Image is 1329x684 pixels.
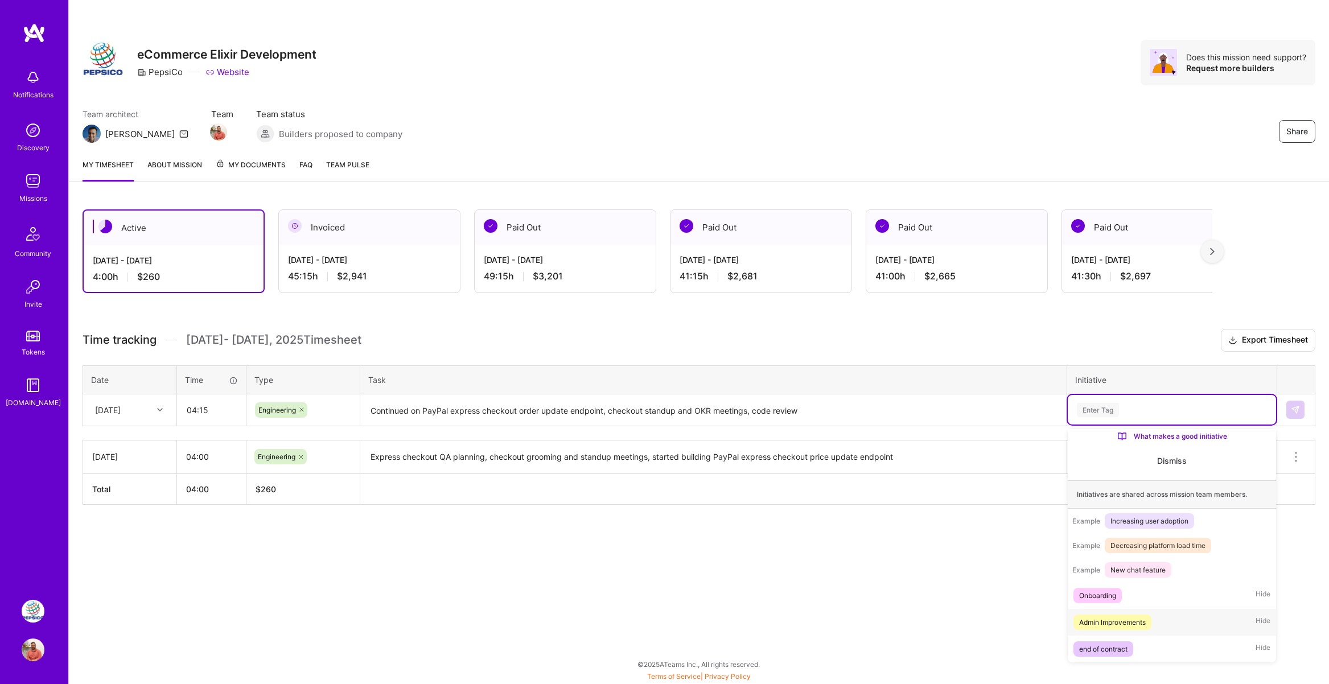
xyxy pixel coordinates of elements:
[1157,455,1187,467] span: Dismiss
[179,129,188,138] i: icon Mail
[258,452,295,461] span: Engineering
[680,254,842,266] div: [DATE] - [DATE]
[177,473,246,504] th: 04:00
[22,275,44,298] img: Invite
[22,374,44,397] img: guide book
[6,397,61,409] div: [DOMAIN_NAME]
[147,159,202,182] a: About Mission
[246,365,360,394] th: Type
[1062,210,1243,245] div: Paid Out
[1079,590,1116,601] div: Onboarding
[288,219,302,233] img: Invoiced
[875,219,889,233] img: Paid Out
[361,442,1065,473] textarea: Express checkout QA planning, checkout grooming and standup meetings, started building PayPal exp...
[1186,63,1306,73] div: Request more builders
[1071,219,1085,233] img: Paid Out
[210,123,227,141] img: Team Member Avatar
[185,374,238,386] div: Time
[24,298,42,310] div: Invite
[1120,270,1151,282] span: $2,697
[137,66,183,78] div: PepsiCo
[22,170,44,192] img: teamwork
[1072,541,1100,550] span: Example
[83,40,124,81] img: Company Logo
[83,473,177,504] th: Total
[22,638,44,661] img: User Avatar
[26,331,40,341] img: tokens
[157,407,163,413] i: icon Chevron
[1079,616,1146,628] div: Admin Improvements
[256,125,274,143] img: Builders proposed to company
[83,108,188,120] span: Team architect
[1210,248,1215,256] img: right
[178,395,245,425] input: HH:MM
[186,333,361,347] span: [DATE] - [DATE] , 2025 Timesheet
[23,23,46,43] img: logo
[1256,588,1270,603] span: Hide
[337,270,367,282] span: $2,941
[1068,480,1276,509] div: Initiatives are shared across mission team members.
[68,650,1329,678] div: © 2025 ATeams Inc., All rights reserved.
[1256,641,1270,657] span: Hide
[98,220,112,233] img: Active
[924,270,956,282] span: $2,665
[1071,270,1234,282] div: 41:30 h
[866,210,1047,245] div: Paid Out
[83,159,134,182] a: My timesheet
[475,210,656,245] div: Paid Out
[299,159,312,182] a: FAQ
[326,160,369,169] span: Team Pulse
[22,66,44,89] img: bell
[1186,52,1306,63] div: Does this mission need support?
[19,600,47,623] a: PepsiCo: eCommerce Elixir Development
[1071,254,1234,266] div: [DATE] - [DATE]
[105,128,175,140] div: [PERSON_NAME]
[95,404,121,416] div: [DATE]
[93,254,254,266] div: [DATE] - [DATE]
[1072,566,1100,574] span: Example
[647,672,751,681] span: |
[177,442,246,472] input: HH:MM
[670,210,851,245] div: Paid Out
[205,66,249,78] a: Website
[288,254,451,266] div: [DATE] - [DATE]
[727,270,758,282] span: $2,681
[256,484,276,494] span: $ 260
[137,271,160,283] span: $260
[137,68,146,77] i: icon CompanyGray
[22,600,44,623] img: PepsiCo: eCommerce Elixir Development
[19,220,47,248] img: Community
[1077,401,1119,419] div: Enter Tag
[1075,374,1269,386] div: Initiative
[17,142,50,154] div: Discovery
[83,365,177,394] th: Date
[211,122,226,142] a: Team Member Avatar
[1105,562,1171,578] span: New chat feature
[258,406,296,414] span: Engineering
[1079,643,1128,655] div: end of contract
[22,119,44,142] img: discovery
[1256,615,1270,630] span: Hide
[22,346,45,358] div: Tokens
[1081,431,1262,442] a: What makes a good initiative
[1072,517,1100,525] span: Example
[13,89,54,101] div: Notifications
[1105,538,1211,553] span: Decreasing platform load time
[1291,405,1300,414] img: Submit
[15,248,51,259] div: Community
[1105,513,1194,529] span: Increasing user adoption
[84,211,264,245] div: Active
[360,365,1067,394] th: Task
[1279,120,1315,143] button: Share
[361,395,1065,426] textarea: Continued on PayPal express checkout order update endpoint, checkout standup and OKR meetings, co...
[1117,432,1127,441] img: What makes a good initiative
[279,210,460,245] div: Invoiced
[680,219,693,233] img: Paid Out
[19,192,47,204] div: Missions
[19,638,47,661] a: User Avatar
[256,108,402,120] span: Team status
[326,159,369,182] a: Team Pulse
[1221,329,1315,352] button: Export Timesheet
[484,254,647,266] div: [DATE] - [DATE]
[484,219,497,233] img: Paid Out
